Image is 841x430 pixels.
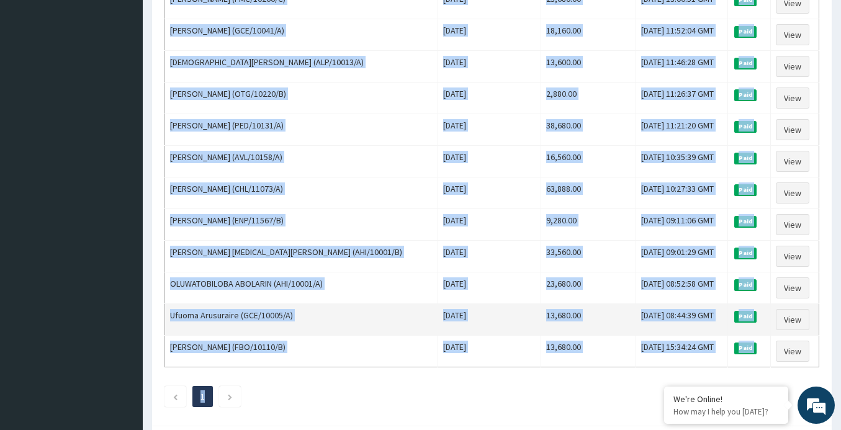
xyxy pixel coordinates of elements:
[636,304,728,336] td: [DATE] 08:44:39 GMT
[438,19,541,51] td: [DATE]
[734,311,757,322] span: Paid
[776,119,809,140] a: View
[673,393,779,405] div: We're Online!
[165,146,438,177] td: [PERSON_NAME] (AVL/10158/A)
[165,51,438,83] td: [DEMOGRAPHIC_DATA][PERSON_NAME] (ALP/10013/A)
[734,26,757,37] span: Paid
[734,343,757,354] span: Paid
[165,177,438,209] td: [PERSON_NAME] (CHL/11073/A)
[734,153,757,164] span: Paid
[776,24,809,45] a: View
[438,209,541,241] td: [DATE]
[541,304,636,336] td: 13,680.00
[636,19,728,51] td: [DATE] 11:52:04 GMT
[6,293,236,336] textarea: Type your message and hit 'Enter'
[438,114,541,146] td: [DATE]
[734,121,757,132] span: Paid
[776,246,809,267] a: View
[734,89,757,101] span: Paid
[776,341,809,362] a: View
[636,209,728,241] td: [DATE] 09:11:06 GMT
[165,336,438,367] td: [PERSON_NAME] (FBO/10110/B)
[204,6,233,36] div: Minimize live chat window
[165,83,438,114] td: [PERSON_NAME] (OTG/10220/B)
[673,406,779,417] p: How may I help you today?
[636,177,728,209] td: [DATE] 10:27:33 GMT
[541,83,636,114] td: 2,880.00
[734,248,757,259] span: Paid
[541,209,636,241] td: 9,280.00
[438,83,541,114] td: [DATE]
[72,133,171,259] span: We're online!
[636,83,728,114] td: [DATE] 11:26:37 GMT
[438,336,541,367] td: [DATE]
[636,272,728,304] td: [DATE] 08:52:58 GMT
[23,62,50,93] img: d_794563401_company_1708531726252_794563401
[636,51,728,83] td: [DATE] 11:46:28 GMT
[165,209,438,241] td: [PERSON_NAME] (ENP/11567/B)
[776,151,809,172] a: View
[636,146,728,177] td: [DATE] 10:35:39 GMT
[776,309,809,330] a: View
[541,19,636,51] td: 18,160.00
[734,216,757,227] span: Paid
[438,272,541,304] td: [DATE]
[200,391,205,402] a: Page 1 is your current page
[776,214,809,235] a: View
[173,391,178,402] a: Previous page
[776,182,809,204] a: View
[776,87,809,109] a: View
[165,272,438,304] td: OLUWATOBILOBA ABOLARIN (AHI/10001/A)
[636,336,728,367] td: [DATE] 15:34:24 GMT
[541,241,636,272] td: 33,560.00
[438,146,541,177] td: [DATE]
[541,272,636,304] td: 23,680.00
[734,184,757,195] span: Paid
[541,336,636,367] td: 13,680.00
[734,279,757,290] span: Paid
[227,391,233,402] a: Next page
[541,177,636,209] td: 63,888.00
[734,58,757,69] span: Paid
[541,51,636,83] td: 13,600.00
[165,304,438,336] td: Ufuoma Arusuraire (GCE/10005/A)
[438,304,541,336] td: [DATE]
[636,241,728,272] td: [DATE] 09:01:29 GMT
[165,19,438,51] td: [PERSON_NAME] (GCE/10041/A)
[165,241,438,272] td: [PERSON_NAME] [MEDICAL_DATA][PERSON_NAME] (AHI/10001/B)
[636,114,728,146] td: [DATE] 11:21:20 GMT
[438,241,541,272] td: [DATE]
[438,177,541,209] td: [DATE]
[438,51,541,83] td: [DATE]
[776,277,809,298] a: View
[65,69,209,86] div: Chat with us now
[165,114,438,146] td: [PERSON_NAME] (PED/10131/A)
[541,114,636,146] td: 38,680.00
[776,56,809,77] a: View
[541,146,636,177] td: 16,560.00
